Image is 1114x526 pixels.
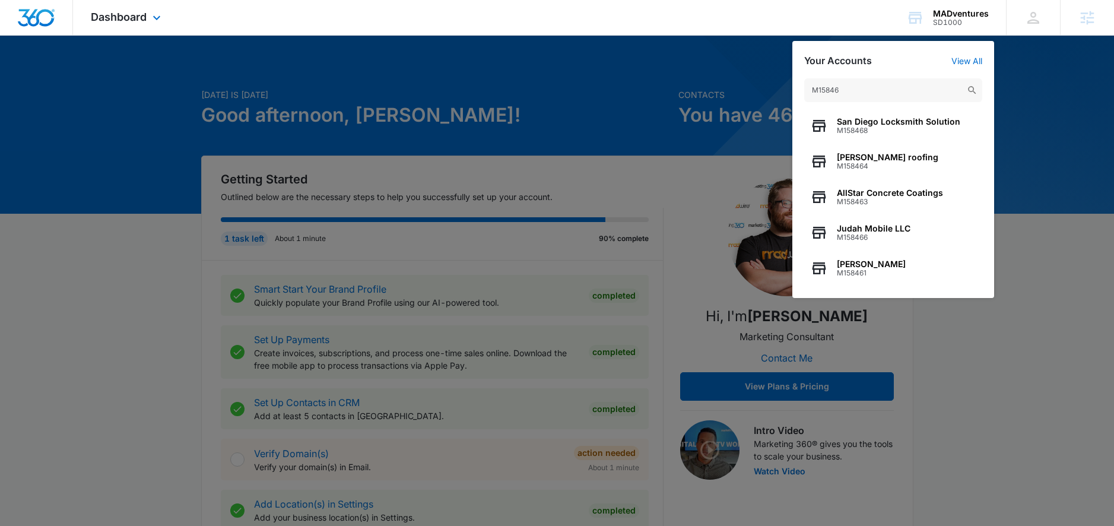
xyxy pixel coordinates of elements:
[837,198,943,206] span: M158463
[837,259,906,269] span: [PERSON_NAME]
[933,9,989,18] div: account name
[933,18,989,27] div: account id
[837,188,943,198] span: AllStar Concrete Coatings
[837,224,910,233] span: Judah Mobile LLC
[804,251,982,286] button: [PERSON_NAME]M158461
[91,11,147,23] span: Dashboard
[837,126,960,135] span: M158468
[837,117,960,126] span: San Diego Locksmith Solution
[837,153,938,162] span: [PERSON_NAME] roofing
[951,56,982,66] a: View All
[804,108,982,144] button: San Diego Locksmith SolutionM158468
[804,179,982,215] button: AllStar Concrete CoatingsM158463
[804,55,872,66] h2: Your Accounts
[804,144,982,179] button: [PERSON_NAME] roofingM158464
[804,215,982,251] button: Judah Mobile LLCM158466
[837,269,906,277] span: M158461
[837,162,938,170] span: M158464
[804,78,982,102] input: Search Accounts
[837,233,910,242] span: M158466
